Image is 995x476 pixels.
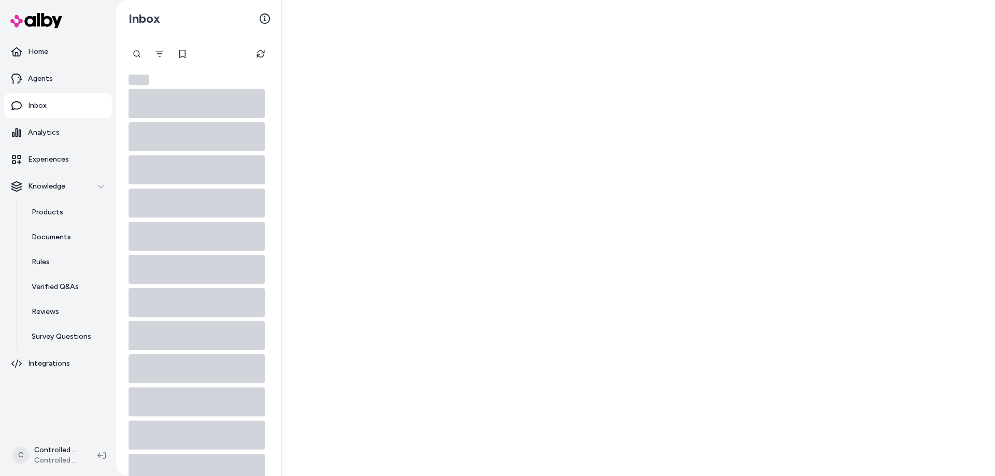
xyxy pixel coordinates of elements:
h2: Inbox [129,11,160,26]
span: C [12,447,29,464]
p: Reviews [32,307,59,317]
p: Inbox [28,100,47,111]
p: Knowledge [28,181,65,192]
p: Products [32,207,63,218]
a: Verified Q&As [21,275,112,299]
span: Controlled Chaos [34,455,81,466]
a: Rules [21,250,112,275]
p: Integrations [28,358,70,369]
button: CControlled Chaos ShopifyControlled Chaos [6,439,89,472]
a: Documents [21,225,112,250]
p: Rules [32,257,50,267]
a: Experiences [4,147,112,172]
img: alby Logo [10,13,62,28]
button: Knowledge [4,174,112,199]
p: Analytics [28,127,60,138]
p: Documents [32,232,71,242]
button: Refresh [250,44,271,64]
a: Survey Questions [21,324,112,349]
p: Survey Questions [32,331,91,342]
p: Agents [28,74,53,84]
p: Home [28,47,48,57]
a: Integrations [4,351,112,376]
a: Reviews [21,299,112,324]
a: Inbox [4,93,112,118]
a: Analytics [4,120,112,145]
button: Filter [149,44,170,64]
p: Experiences [28,154,69,165]
a: Agents [4,66,112,91]
a: Products [21,200,112,225]
p: Controlled Chaos Shopify [34,445,81,455]
a: Home [4,39,112,64]
p: Verified Q&As [32,282,79,292]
